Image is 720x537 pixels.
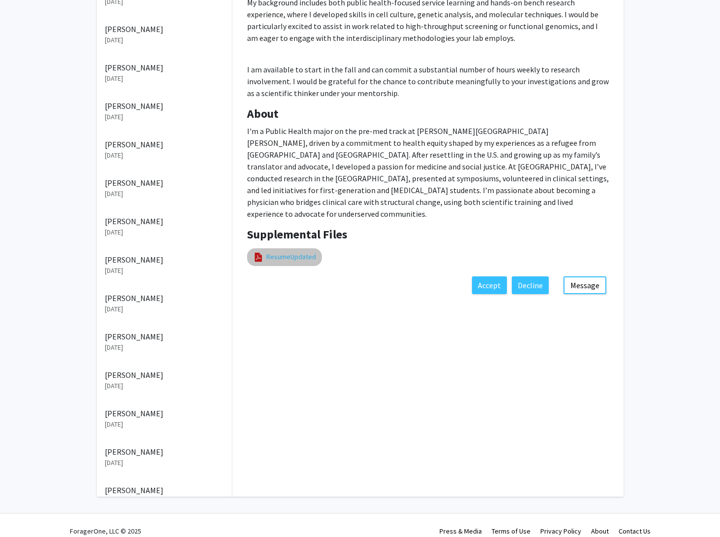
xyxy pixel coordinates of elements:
p: I'm a Public Health major on the pre-med track at [PERSON_NAME][GEOGRAPHIC_DATA][PERSON_NAME], dr... [247,125,609,220]
img: pdf_icon.png [253,252,264,263]
p: [DATE] [105,458,224,468]
p: [PERSON_NAME] [105,484,224,496]
p: [PERSON_NAME] [105,215,224,227]
p: [DATE] [105,304,224,314]
p: [DATE] [105,73,224,84]
p: [PERSON_NAME] [105,407,224,419]
p: I am available to start in the fall and can commit a substantial number of hours weekly to resear... [247,64,609,99]
a: ResumeUpdated [266,252,316,262]
p: [DATE] [105,342,224,353]
button: Decline [512,276,549,294]
b: About [247,106,279,121]
p: [PERSON_NAME] [105,292,224,304]
p: [DATE] [105,150,224,161]
p: [PERSON_NAME] [105,254,224,266]
p: [PERSON_NAME] [105,177,224,189]
a: About [591,527,609,536]
a: Contact Us [619,527,651,536]
p: [PERSON_NAME] [105,62,224,73]
p: [DATE] [105,227,224,237]
p: [DATE] [105,496,224,506]
p: [PERSON_NAME] [105,446,224,458]
p: [PERSON_NAME] [105,331,224,342]
p: [DATE] [105,35,224,45]
p: [DATE] [105,266,224,276]
button: Message [563,276,606,294]
p: [DATE] [105,381,224,391]
p: [PERSON_NAME] [105,100,224,112]
h4: Supplemental Files [247,228,609,242]
iframe: Chat [7,493,42,530]
p: [PERSON_NAME] [105,369,224,381]
p: [PERSON_NAME] [105,23,224,35]
p: [PERSON_NAME] [105,138,224,150]
a: Press & Media [439,527,482,536]
p: [DATE] [105,419,224,430]
a: Privacy Policy [540,527,581,536]
p: [DATE] [105,189,224,199]
a: Terms of Use [492,527,531,536]
button: Accept [472,276,507,294]
p: [DATE] [105,112,224,122]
